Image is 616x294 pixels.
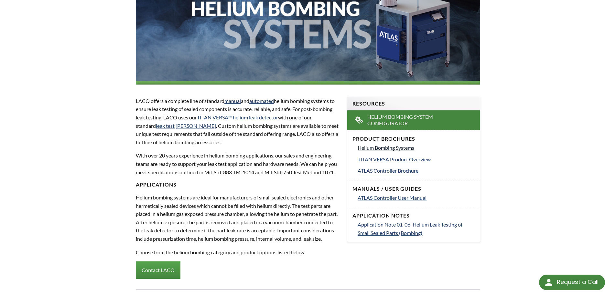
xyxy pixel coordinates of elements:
a: ATLAS Controller User Manual [358,194,475,202]
a: Contact LACO [136,261,180,279]
a: Helium Bombing System Configurator [347,110,480,130]
h4: Resources [352,100,475,107]
h4: Manuals / User Guides [352,186,475,192]
div: Request a Call [539,275,605,290]
p: Helium bombing systems are ideal for manufacturers of small sealed electronics and other hermetic... [136,193,340,243]
span: ATLAS Controller User Manual [358,195,427,201]
a: ATLAS Controller Brochure [358,167,475,175]
a: TITAN VERSA Product Overview [358,155,475,164]
img: round button [544,277,554,288]
a: leak test [PERSON_NAME] [156,123,216,129]
p: LACO offers a complete line of standard and helium bombing systems to ensure leak testing of seal... [136,97,340,147]
a: TITAN VERSA™ helium leak detector [197,114,278,120]
a: manual [224,98,241,104]
a: automated [249,98,274,104]
h4: Application Notes [352,212,475,219]
span: Helium Bombing System Configurator [367,114,461,127]
span: ATLAS Controller Brochure [358,167,418,174]
p: With over 20 years experience in helium bombing applications, our sales and engineering teams are... [136,151,340,176]
span: TITAN VERSA Product Overview [358,156,431,162]
span: Helium Bombing Systems [358,145,414,151]
a: Helium Bombing Systems [358,144,475,152]
p: Choose from the helium bombing category and product options listed below. [136,248,340,257]
h4: Product Brochures [352,136,475,142]
div: Request a Call [557,275,599,289]
span: Application Note 01-06: Helium Leak Testing of Small Sealed Parts (Bombing) [358,221,462,236]
h4: Applications [136,181,340,188]
a: Application Note 01-06: Helium Leak Testing of Small Sealed Parts (Bombing) [358,220,475,237]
